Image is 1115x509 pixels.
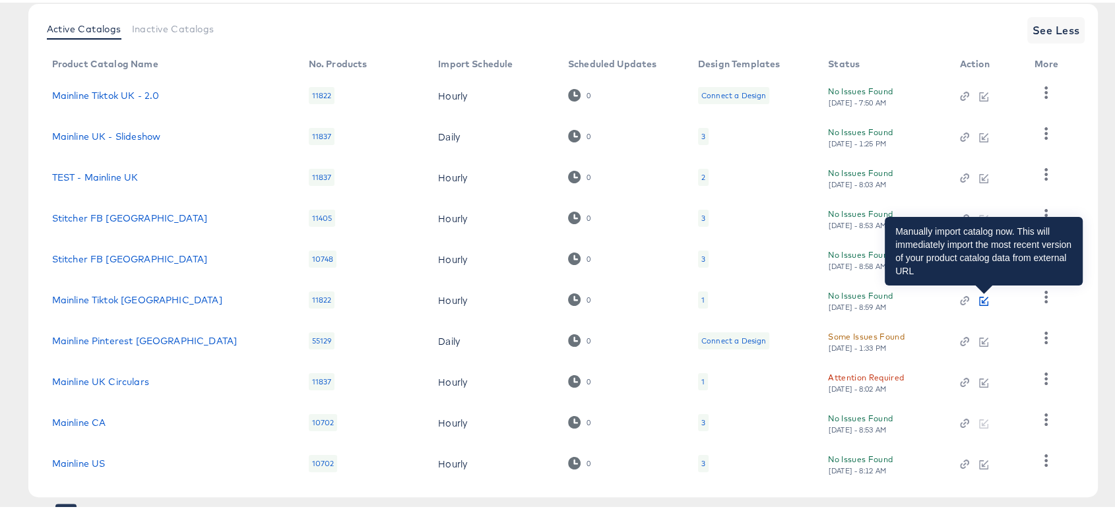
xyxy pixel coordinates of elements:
div: Product Catalog Name [52,56,158,67]
td: Hourly [428,359,557,400]
div: 3 [698,248,709,265]
div: 3 [698,411,709,429]
div: 3 [701,415,705,425]
td: Hourly [428,400,557,440]
div: 0 [568,373,591,385]
td: Hourly [428,277,557,318]
a: Mainline US [52,456,106,466]
a: Mainline UK - Slideshow [52,129,160,139]
div: 0 [568,413,591,426]
div: [DATE] - 8:02 AM [828,382,887,391]
button: Attention Required[DATE] - 8:02 AM [828,368,904,391]
div: Connect a Design [701,333,766,344]
div: 10702 [309,411,338,429]
div: 11822 [309,289,335,306]
a: Stitcher FB [GEOGRAPHIC_DATA] [52,251,207,262]
div: 55129 [309,330,335,347]
div: Connect a Design [701,88,766,98]
div: 0 [568,332,591,344]
button: See Less [1027,15,1085,41]
div: 3 [701,210,705,221]
td: Hourly [428,440,557,481]
div: 0 [568,86,591,99]
div: Connect a Design [698,84,769,102]
div: 11405 [309,207,336,224]
div: 0 [586,211,591,220]
div: [DATE] - 1:33 PM [828,341,887,350]
div: 10748 [309,248,337,265]
div: 3 [701,129,705,139]
td: Hourly [428,195,557,236]
a: Mainline Tiktok [GEOGRAPHIC_DATA] [52,292,222,303]
th: Status [817,51,949,73]
div: 11837 [309,125,335,142]
th: More [1024,51,1074,73]
div: 0 [586,252,591,261]
td: Daily [428,318,557,359]
div: 1 [698,371,708,388]
a: Mainline CA [52,415,106,425]
div: 0 [586,170,591,179]
div: 11837 [309,166,335,183]
div: 0 [586,374,591,384]
div: 10702 [309,452,338,469]
div: 0 [586,88,591,98]
div: Attention Required [828,368,904,382]
div: 0 [586,129,591,138]
div: Some Issues Found [828,327,905,341]
a: Mainline UK Circulars [52,374,149,384]
div: 3 [701,456,705,466]
div: 0 [586,415,591,425]
a: Stitcher FB [GEOGRAPHIC_DATA] [52,210,207,221]
div: Import Schedule [438,56,513,67]
div: 3 [698,125,709,142]
div: 1 [701,374,705,384]
div: 0 [568,209,591,222]
div: 3 [698,452,709,469]
span: Inactive Catalogs [132,21,214,32]
div: 3 [701,251,705,262]
div: No. Products [309,56,367,67]
div: Connect a Design [698,330,769,347]
td: Hourly [428,73,557,113]
td: Daily [428,113,557,154]
div: 1 [701,292,705,303]
td: Hourly [428,236,557,277]
th: Action [949,51,1024,73]
div: 11837 [309,371,335,388]
div: Scheduled Updates [568,56,657,67]
a: TEST - Mainline UK [52,169,139,180]
span: Active Catalogs [47,21,121,32]
a: Mainline Tiktok UK - 2.0 [52,88,160,98]
div: 11822 [309,84,335,102]
a: Mainline Pinterest [GEOGRAPHIC_DATA] [52,333,237,344]
div: 2 [701,169,705,180]
div: 1 [698,289,708,306]
div: 0 [568,291,591,303]
div: 0 [568,250,591,262]
div: 0 [568,454,591,467]
div: 3 [698,207,709,224]
div: 0 [586,293,591,302]
div: Design Templates [698,56,780,67]
div: 0 [586,334,591,343]
button: Some Issues Found[DATE] - 1:33 PM [828,327,905,350]
div: 0 [586,456,591,465]
div: 0 [568,168,591,181]
span: See Less [1033,18,1080,37]
div: 2 [698,166,709,183]
td: Hourly [428,154,557,195]
div: 0 [568,127,591,140]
